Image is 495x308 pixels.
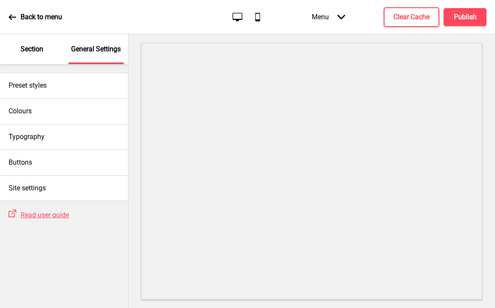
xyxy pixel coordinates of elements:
[21,211,69,219] span: Read user guide
[9,107,32,116] h4: Colours
[71,44,121,54] p: General Settings
[9,158,32,167] h4: Buttons
[9,184,46,193] h4: Site settings
[9,132,45,142] h4: Typography
[384,7,439,27] button: Clear Cache
[9,81,47,90] h4: Preset styles
[303,4,354,30] div: Menu
[394,12,429,22] h4: Clear Cache
[444,8,486,26] button: Publish
[9,6,62,29] a: Back to menu
[454,12,477,22] h4: Publish
[21,44,43,54] p: Section
[16,211,69,219] a: Read user guide
[21,12,62,22] p: Back to menu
